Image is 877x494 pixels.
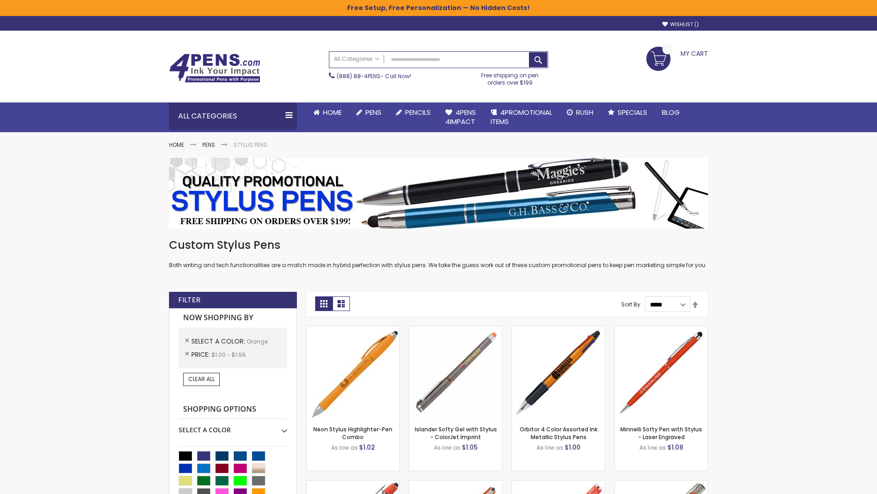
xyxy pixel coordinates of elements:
[472,68,549,86] div: Free shipping on pen orders over $199
[655,102,687,123] a: Blog
[306,480,399,488] a: 4P-MS8B-Orange
[620,425,702,440] a: Minnelli Softy Pen with Stylus - Laser Engraved
[349,102,389,123] a: Pens
[601,102,655,123] a: Specials
[179,308,287,328] strong: Now Shopping by
[183,373,220,386] a: Clear All
[618,107,647,117] span: Specials
[615,326,708,419] img: Minnelli Softy Pen with Stylus - Laser Engraved-Orange
[409,326,502,333] a: Islander Softy Gel with Stylus - ColorJet Imprint-Orange
[491,107,552,126] span: 4PROMOTIONAL ITEMS
[621,301,640,308] label: Sort By
[306,326,399,419] img: Neon Stylus Highlighter-Pen Combo-Orange
[329,52,384,67] a: All Categories
[169,54,260,83] img: 4Pens Custom Pens and Promotional Products
[389,102,438,123] a: Pencils
[169,158,708,229] img: Stylus Pens
[667,443,683,452] span: $1.08
[306,102,349,123] a: Home
[662,21,699,28] a: Wishlist
[615,326,708,333] a: Minnelli Softy Pen with Stylus - Laser Engraved-Orange
[337,72,380,80] a: (888) 88-4PENS
[191,350,211,359] span: Price
[169,141,184,149] a: Home
[337,72,411,80] span: - Call Now!
[445,107,476,126] span: 4Pens 4impact
[247,338,268,345] span: Orange
[405,107,431,117] span: Pencils
[211,351,246,359] span: $1.00 - $1.99
[365,107,381,117] span: Pens
[576,107,593,117] span: Rush
[233,141,267,149] strong: Stylus Pens
[662,107,680,117] span: Blog
[313,425,392,440] a: Neon Stylus Highlighter-Pen Combo
[169,102,297,130] div: All Categories
[359,443,375,452] span: $1.02
[169,238,708,269] div: Both writing and tech functionalities are a match made in hybrid perfection with stylus pens. We ...
[191,337,247,346] span: Select A Color
[306,326,399,333] a: Neon Stylus Highlighter-Pen Combo-Orange
[202,141,215,149] a: Pens
[512,326,605,419] img: Orbitor 4 Color Assorted Ink Metallic Stylus Pens-Orange
[415,425,497,440] a: Islander Softy Gel with Stylus - ColorJet Imprint
[323,107,342,117] span: Home
[615,480,708,488] a: Tres-Chic Softy Brights with Stylus Pen - Laser-Orange
[178,295,201,305] strong: Filter
[179,419,287,435] div: Select A Color
[315,296,333,311] strong: Grid
[565,443,581,452] span: $1.00
[434,444,460,451] span: As low as
[462,443,478,452] span: $1.05
[188,375,215,383] span: Clear All
[179,400,287,419] strong: Shopping Options
[512,480,605,488] a: Marin Softy Pen with Stylus - Laser Engraved-Orange
[639,444,666,451] span: As low as
[560,102,601,123] a: Rush
[520,425,597,440] a: Orbitor 4 Color Assorted Ink Metallic Stylus Pens
[537,444,563,451] span: As low as
[169,238,708,252] h1: Custom Stylus Pens
[409,326,502,419] img: Islander Softy Gel with Stylus - ColorJet Imprint-Orange
[483,102,560,132] a: 4PROMOTIONALITEMS
[512,326,605,333] a: Orbitor 4 Color Assorted Ink Metallic Stylus Pens-Orange
[331,444,358,451] span: As low as
[334,55,380,63] span: All Categories
[409,480,502,488] a: Avendale Velvet Touch Stylus Gel Pen-Orange
[438,102,483,132] a: 4Pens4impact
